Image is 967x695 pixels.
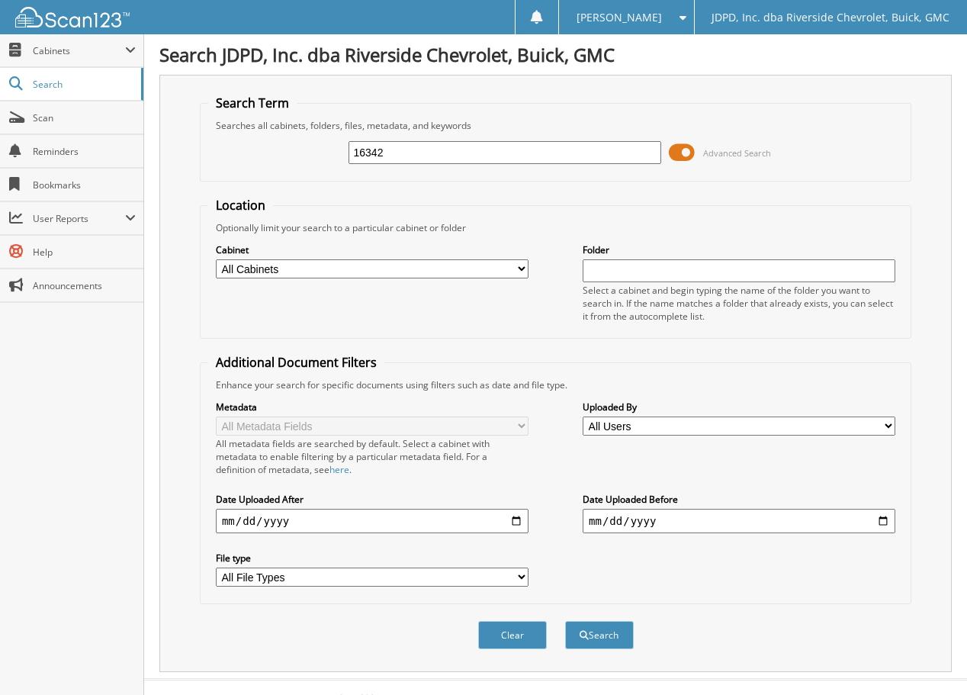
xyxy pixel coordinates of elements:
label: Folder [583,243,895,256]
span: Scan [33,111,136,124]
legend: Location [208,197,273,214]
span: Cabinets [33,44,125,57]
span: [PERSON_NAME] [577,13,662,22]
label: Date Uploaded After [216,493,528,506]
legend: Search Term [208,95,297,111]
button: Clear [478,621,547,649]
span: Announcements [33,279,136,292]
img: scan123-logo-white.svg [15,7,130,27]
label: Date Uploaded Before [583,493,895,506]
div: Searches all cabinets, folders, files, metadata, and keywords [208,119,903,132]
button: Search [565,621,634,649]
span: Search [33,78,133,91]
label: Metadata [216,401,528,413]
input: end [583,509,895,533]
span: User Reports [33,212,125,225]
div: Select a cabinet and begin typing the name of the folder you want to search in. If the name match... [583,284,895,323]
span: Advanced Search [703,147,771,159]
span: Bookmarks [33,179,136,191]
legend: Additional Document Filters [208,354,384,371]
iframe: Chat Widget [891,622,967,695]
div: Optionally limit your search to a particular cabinet or folder [208,221,903,234]
label: Cabinet [216,243,528,256]
h1: Search JDPD, Inc. dba Riverside Chevrolet, Buick, GMC [159,42,952,67]
input: start [216,509,528,533]
span: Reminders [33,145,136,158]
span: Help [33,246,136,259]
label: Uploaded By [583,401,895,413]
a: here [329,463,349,476]
label: File type [216,552,528,565]
span: JDPD, Inc. dba Riverside Chevrolet, Buick, GMC [712,13,949,22]
div: All metadata fields are searched by default. Select a cabinet with metadata to enable filtering b... [216,437,528,476]
div: Enhance your search for specific documents using filters such as date and file type. [208,378,903,391]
